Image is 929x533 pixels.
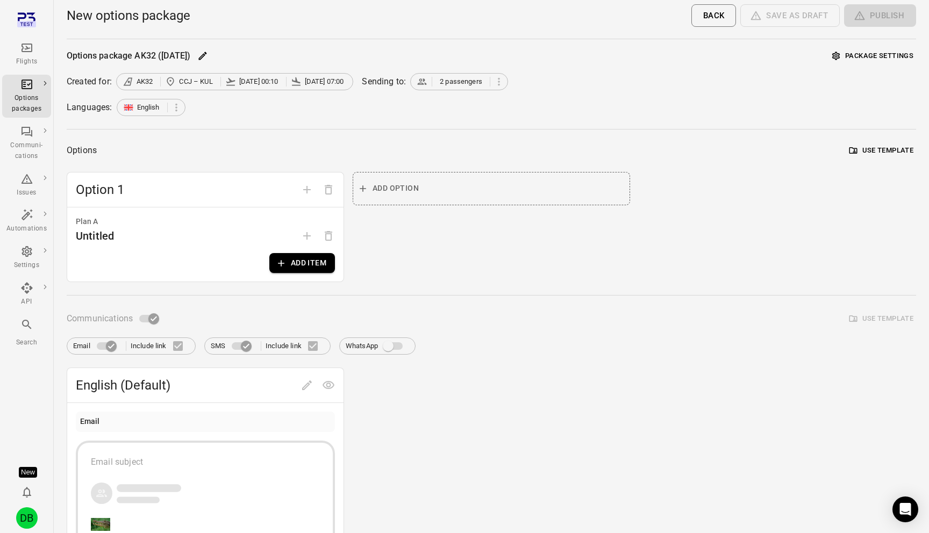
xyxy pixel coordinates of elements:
h1: New options package [67,7,190,24]
div: Untitled [76,227,114,244]
span: AK32 [137,76,153,87]
div: API [6,297,47,307]
div: Open Intercom Messenger [892,496,918,522]
label: Email [73,336,122,356]
div: DB [16,507,38,529]
button: Back [691,4,737,27]
span: Preview [318,379,339,390]
span: Edit [296,379,318,390]
label: Include link [131,335,189,357]
div: Email [80,416,100,428]
div: Issues [6,188,47,198]
div: Created for: [67,75,112,88]
div: Settings [6,260,47,271]
div: Options packages [6,93,47,114]
a: Issues [2,169,51,201]
button: Add item [269,253,335,273]
label: SMS [211,336,256,356]
div: Search [6,337,47,348]
div: Flights [6,56,47,67]
button: Search [2,315,51,351]
div: English [117,99,185,116]
span: Add option [296,184,318,194]
div: Automations [6,224,47,234]
a: Options packages [2,75,51,118]
div: Plan A [76,216,335,228]
span: Options need to have at least one plan [318,231,339,241]
span: CCJ – KUL [179,76,212,87]
span: English [137,102,160,113]
span: Communications [67,311,133,326]
a: Flights [2,38,51,70]
span: English (Default) [76,377,296,394]
button: Use template [847,142,916,159]
a: API [2,278,51,311]
div: Options [67,143,97,158]
button: Package settings [830,48,916,64]
label: WhatsApp integration not set up. Contact Plan3 to enable this feature [346,336,409,356]
span: Delete option [318,184,339,194]
span: [DATE] 07:00 [305,76,344,87]
button: Edit [195,48,211,64]
div: Sending to: [362,75,406,88]
div: 2 passengers [410,73,508,90]
div: Tooltip anchor [19,467,37,478]
span: Option 1 [76,181,296,198]
button: Daníel Benediktsson [12,503,42,533]
span: [DATE] 00:10 [239,76,278,87]
a: Communi-cations [2,122,51,165]
button: Notifications [16,481,38,503]
a: Automations [2,205,51,237]
div: Communi-cations [6,140,47,162]
span: 2 passengers [440,76,482,87]
label: Include link [266,335,324,357]
div: Options package AK32 ([DATE]) [67,49,190,62]
span: Add plan [296,231,318,241]
a: Settings [2,242,51,274]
